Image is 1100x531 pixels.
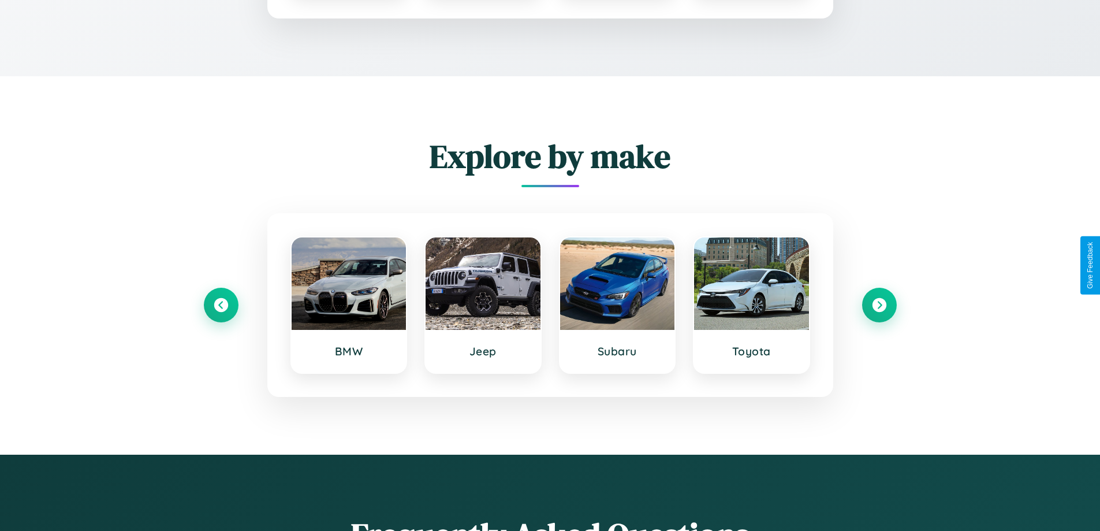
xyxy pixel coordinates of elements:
[572,344,663,358] h3: Subaru
[1086,242,1094,289] div: Give Feedback
[437,344,529,358] h3: Jeep
[303,344,395,358] h3: BMW
[706,344,797,358] h3: Toyota
[204,134,897,179] h2: Explore by make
